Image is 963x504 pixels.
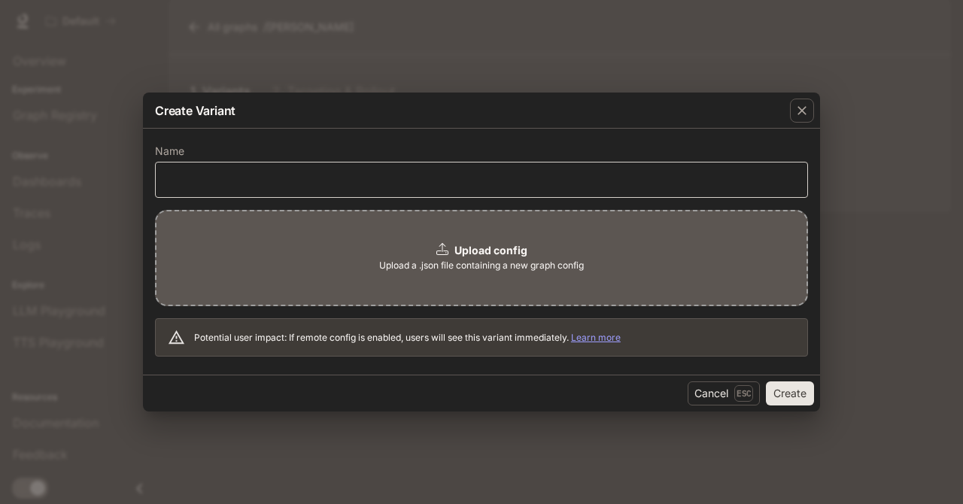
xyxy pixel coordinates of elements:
[571,332,621,343] a: Learn more
[688,381,760,405] button: CancelEsc
[734,385,753,402] p: Esc
[194,332,621,343] span: Potential user impact: If remote config is enabled, users will see this variant immediately.
[766,381,814,405] button: Create
[379,258,584,273] span: Upload a .json file containing a new graph config
[454,244,527,257] b: Upload config
[155,102,235,120] p: Create Variant
[155,146,184,156] p: Name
